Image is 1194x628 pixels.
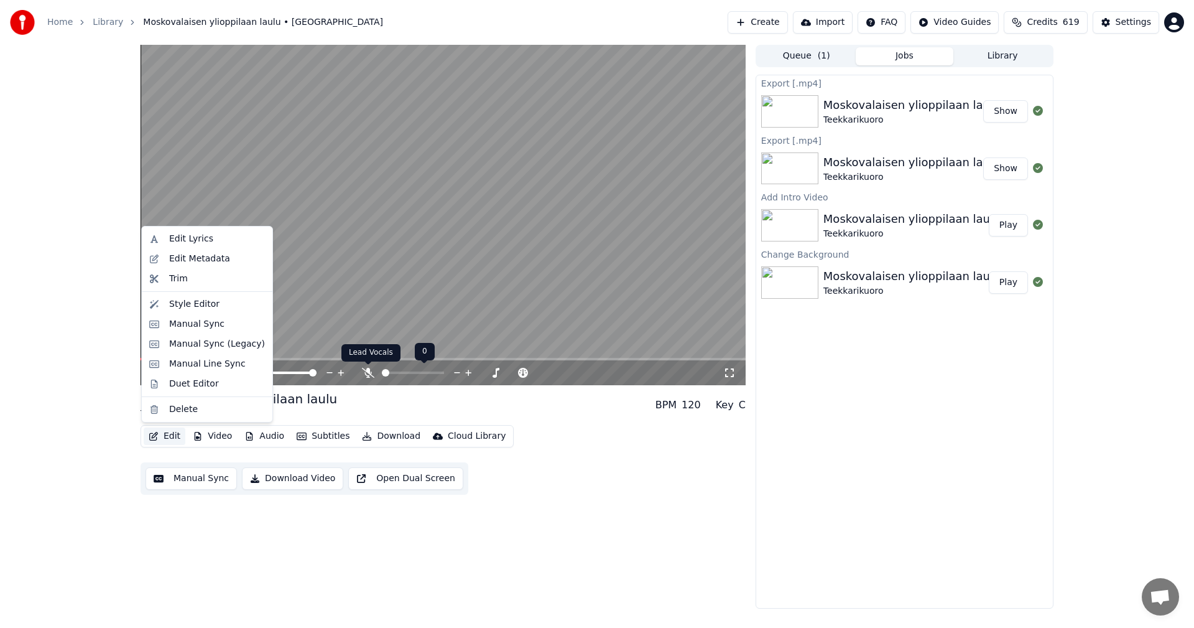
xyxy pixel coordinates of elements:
[756,189,1053,204] div: Add Intro Video
[823,114,1001,126] div: Teekkarikuoro
[682,398,701,413] div: 120
[169,233,213,245] div: Edit Lyrics
[793,11,853,34] button: Import
[983,157,1028,180] button: Show
[655,398,677,413] div: BPM
[348,467,463,490] button: Open Dual Screen
[858,11,905,34] button: FAQ
[141,408,337,420] div: Teekkarikuoro
[756,75,1053,90] div: Export [.mp4]
[47,16,73,29] a: Home
[989,271,1028,294] button: Play
[357,428,425,445] button: Download
[823,210,1001,228] div: Moskovalaisen ylioppilaan laulu
[823,285,1001,298] div: Teekkarikuoro
[818,50,830,62] span: ( 1 )
[188,428,237,445] button: Video
[143,16,383,29] span: Moskovalaisen ylioppilaan laulu • [GEOGRAPHIC_DATA]
[169,338,265,350] div: Manual Sync (Legacy)
[169,378,219,390] div: Duet Editor
[823,228,1001,240] div: Teekkarikuoro
[756,246,1053,261] div: Change Background
[757,47,856,65] button: Queue
[448,430,506,443] div: Cloud Library
[983,100,1028,123] button: Show
[1142,578,1179,616] div: Avoin keskustelu
[169,358,246,370] div: Manual Line Sync
[953,47,1052,65] button: Library
[1004,11,1087,34] button: Credits619
[415,343,435,360] div: 0
[169,273,188,285] div: Trim
[716,398,734,413] div: Key
[1093,11,1159,34] button: Settings
[93,16,123,29] a: Library
[823,154,1001,171] div: Moskovalaisen ylioppilaan laulu
[728,11,788,34] button: Create
[141,390,337,408] div: Moskovalaisen ylioppilaan laulu
[1027,16,1057,29] span: Credits
[341,344,400,362] div: Lead Vocals
[1116,16,1151,29] div: Settings
[989,214,1028,237] button: Play
[144,428,185,445] button: Edit
[292,428,354,445] button: Subtitles
[739,398,746,413] div: C
[756,133,1053,148] div: Export [.mp4]
[823,268,1001,285] div: Moskovalaisen ylioppilaan laulu
[242,467,343,490] button: Download Video
[47,16,383,29] nav: breadcrumb
[239,428,289,445] button: Audio
[146,467,237,490] button: Manual Sync
[856,47,954,65] button: Jobs
[169,318,224,330] div: Manual Sync
[169,403,198,416] div: Delete
[169,253,230,265] div: Edit Metadata
[169,298,220,311] div: Style Editor
[10,10,35,35] img: youka
[823,171,1001,184] div: Teekkarikuoro
[1063,16,1080,29] span: 619
[910,11,999,34] button: Video Guides
[823,96,1001,114] div: Moskovalaisen ylioppilaan laulu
